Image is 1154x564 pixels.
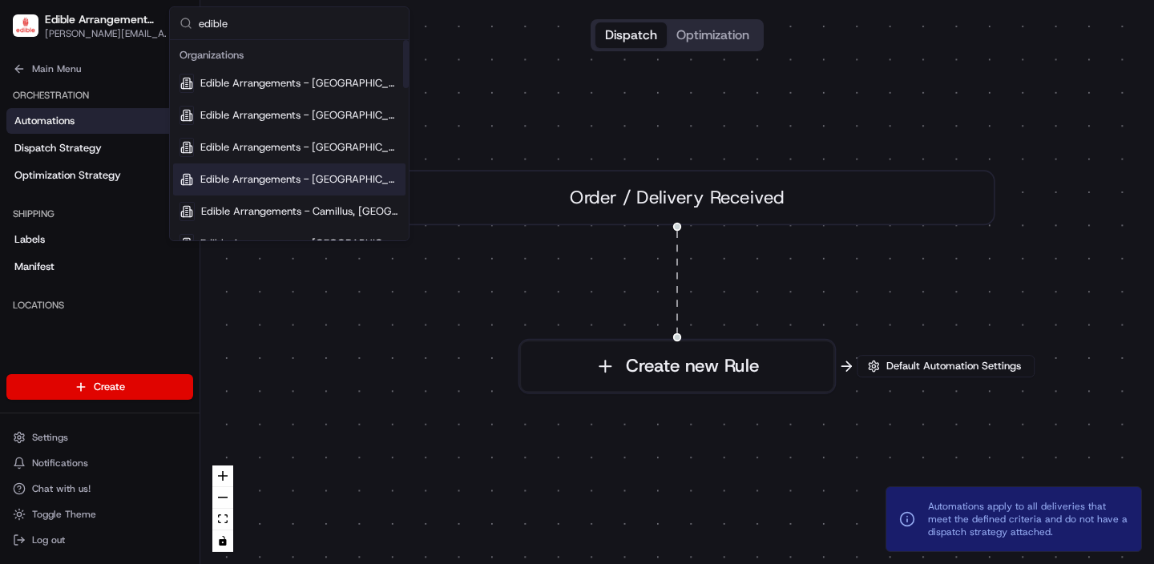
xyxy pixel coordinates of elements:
span: API Documentation [151,232,257,248]
button: Default Automation Settings [857,355,1035,377]
p: Welcome 👋 [16,64,292,90]
div: 💻 [135,234,148,247]
a: Powered byPylon [113,271,194,284]
button: fit view [212,509,233,530]
a: Optimization Strategy [6,163,193,188]
span: Log out [32,534,65,546]
span: Dispatch Strategy [14,141,102,155]
div: Start new chat [54,153,263,169]
a: 📗Knowledge Base [10,226,129,255]
div: Suggestions [170,40,409,240]
div: Shipping [6,201,193,227]
a: Manifest [6,254,193,280]
button: Dispatch [595,22,667,48]
button: zoom in [212,465,233,487]
span: Edible Arrangements - [GEOGRAPHIC_DATA], [GEOGRAPHIC_DATA] [200,236,399,251]
button: Settings [6,426,193,449]
span: Manifest [14,260,54,274]
a: Automations [6,108,193,134]
div: Order / Delivery Received [359,170,995,225]
button: Main Menu [6,58,193,80]
div: 📗 [16,234,29,247]
div: Locations [6,292,193,318]
button: Create [6,374,193,400]
span: Edible Arrangements - [GEOGRAPHIC_DATA], [GEOGRAPHIC_DATA] [200,140,399,155]
button: [PERSON_NAME][EMAIL_ADDRESS][DOMAIN_NAME] [45,27,176,40]
span: Edible Arrangements - [GEOGRAPHIC_DATA], [GEOGRAPHIC_DATA] [200,172,399,187]
span: Edible Arrangements - [GEOGRAPHIC_DATA], [GEOGRAPHIC_DATA] [200,76,399,91]
img: 1736555255976-a54dd68f-1ca7-489b-9aae-adbdc363a1c4 [16,153,45,182]
button: Notifications [6,452,193,474]
button: Toggle Theme [6,503,193,526]
span: Settings [32,431,68,444]
span: Edible Arrangements - Camillus, [GEOGRAPHIC_DATA] [201,204,399,219]
button: Create new Rule [519,340,834,393]
span: Toggle Theme [32,508,96,521]
span: Optimization Strategy [14,168,121,183]
div: Organizations [173,43,406,67]
button: Edible Arrangements - Kirkland, WAEdible Arrangements - [GEOGRAPHIC_DATA], [GEOGRAPHIC_DATA][PERS... [6,6,166,45]
span: Labels [14,232,45,247]
input: Search... [199,7,399,39]
span: Chat with us! [32,482,91,495]
button: Start new chat [272,158,292,177]
button: zoom out [212,487,233,509]
button: Edible Arrangements - [GEOGRAPHIC_DATA], [GEOGRAPHIC_DATA] [45,11,158,27]
span: Automations [14,114,75,128]
a: Dispatch Strategy [6,135,193,161]
span: Pylon [159,272,194,284]
div: Orchestration [6,83,193,108]
button: Log out [6,529,193,551]
span: Automations apply to all deliveries that meet the defined criteria and do not have a dispatch str... [928,500,1128,538]
img: Nash [16,16,48,48]
button: Chat with us! [6,477,193,500]
span: Default Automation Settings [883,359,1024,373]
button: Optimization [667,22,759,48]
span: Edible Arrangements - [GEOGRAPHIC_DATA], [GEOGRAPHIC_DATA] [200,108,399,123]
span: Knowledge Base [32,232,123,248]
span: Notifications [32,457,88,469]
div: We're available if you need us! [54,169,203,182]
span: Main Menu [32,62,81,75]
a: Labels [6,227,193,252]
img: Edible Arrangements - Kirkland, WA [13,14,38,38]
button: toggle interactivity [212,530,233,552]
span: Create [94,380,125,394]
a: 💻API Documentation [129,226,264,255]
input: Clear [42,103,264,120]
